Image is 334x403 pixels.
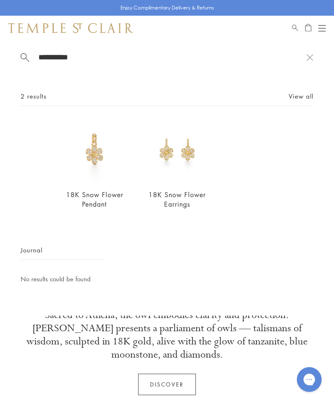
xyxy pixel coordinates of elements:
[138,374,196,395] a: Discover
[21,274,103,284] p: No results could be found
[25,309,309,361] p: Sacred to Athena, the owl embodies clarity and protection. [PERSON_NAME] presents a parliament of...
[146,120,209,182] img: 18K Snow Flower Earrings
[318,23,326,33] button: Open navigation
[21,91,47,101] span: 2 results
[64,120,126,182] img: 18K Snow Flower Pendant
[120,4,214,12] p: Enjoy Complimentary Delivery & Returns
[148,190,206,209] a: 18K Snow Flower Earrings
[21,245,42,255] span: Journal
[305,23,311,33] a: Open Shopping Bag
[8,23,133,33] img: Temple St. Clair
[289,92,313,101] a: View all
[66,190,123,209] a: 18K Snow Flower Pendant
[292,23,298,33] a: Search
[293,364,326,395] iframe: Gorgias live chat messenger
